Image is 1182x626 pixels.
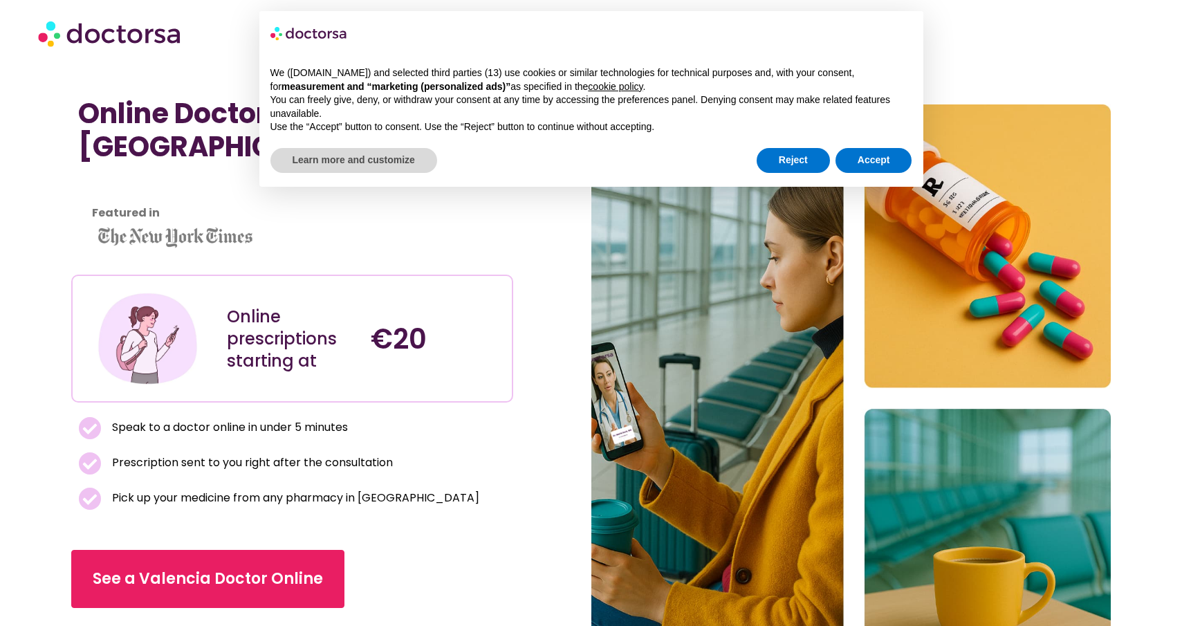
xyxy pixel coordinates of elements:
strong: Featured in [92,205,160,221]
a: See a Valencia Doctor Online [71,550,344,608]
button: Reject [757,148,830,173]
span: Prescription sent to you right after the consultation [109,453,393,472]
h1: Online Doctor Prescription in [GEOGRAPHIC_DATA] [78,97,506,163]
div: Online prescriptions starting at [227,306,357,372]
button: Accept [835,148,912,173]
p: We ([DOMAIN_NAME]) and selected third parties (13) use cookies or similar technologies for techni... [270,66,912,93]
button: Learn more and customize [270,148,437,173]
p: You can freely give, deny, or withdraw your consent at any time by accessing the preferences pane... [270,93,912,120]
img: logo [270,22,348,44]
img: Illustration depicting a young woman in a casual outfit, engaged with her smartphone. She has a p... [95,286,200,391]
span: Speak to a doctor online in under 5 minutes [109,418,348,437]
a: cookie policy [588,81,643,92]
span: See a Valencia Doctor Online [93,568,323,590]
p: Use the “Accept” button to consent. Use the “Reject” button to continue without accepting. [270,120,912,134]
strong: measurement and “marketing (personalized ads)” [281,81,510,92]
iframe: Customer reviews powered by Trustpilot [78,177,286,194]
span: Pick up your medicine from any pharmacy in [GEOGRAPHIC_DATA] [109,488,479,508]
h4: €20 [371,322,501,356]
iframe: Customer reviews powered by Trustpilot [78,194,506,210]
